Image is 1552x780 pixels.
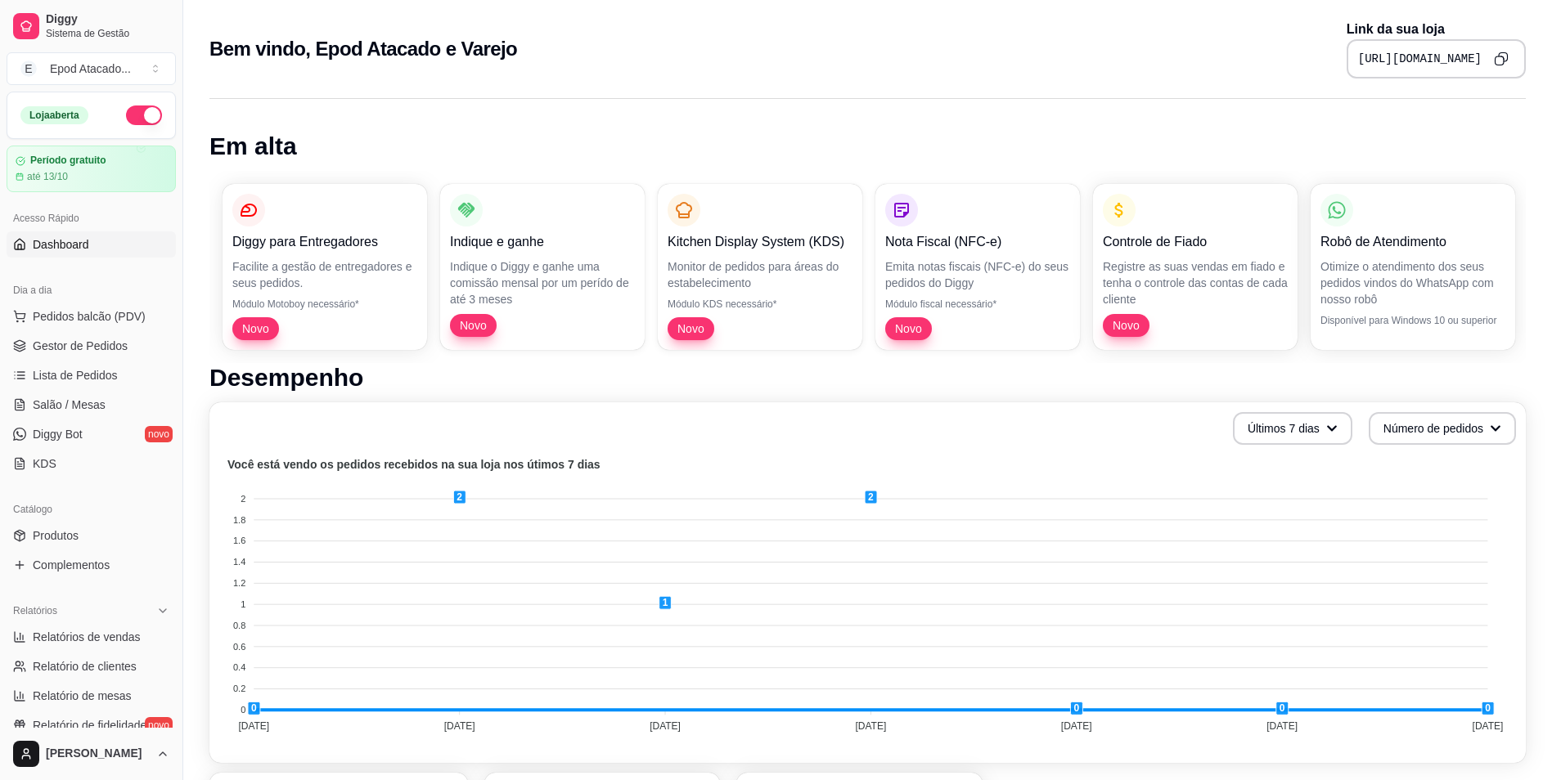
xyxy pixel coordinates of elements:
tspan: 2 [241,494,245,504]
p: Indique o Diggy e ganhe uma comissão mensal por um perído de até 3 meses [450,258,635,307]
h1: Em alta [209,132,1526,161]
span: Novo [888,321,929,337]
a: Relatório de fidelidadenovo [7,712,176,738]
a: DiggySistema de Gestão [7,7,176,46]
a: Salão / Mesas [7,392,176,418]
span: Diggy Bot [33,426,83,442]
button: Pedidos balcão (PDV) [7,303,176,329]
p: Indique e ganhe [450,232,635,252]
span: Relatórios [13,604,57,617]
button: Alterar Status [126,105,162,125]
p: Módulo Motoboy necessário* [232,298,417,311]
a: KDS [7,451,176,477]
span: Pedidos balcão (PDV) [33,308,146,325]
a: Diggy Botnovo [7,421,176,447]
p: Módulo KDS necessário* [668,298,852,311]
tspan: [DATE] [1266,720,1298,732]
p: Diggy para Entregadores [232,232,417,252]
a: Dashboard [7,231,176,258]
p: Módulo fiscal necessário* [885,298,1070,311]
tspan: 1.6 [233,536,245,545]
tspan: 1.2 [233,578,245,588]
span: Novo [1106,317,1146,334]
a: Relatório de clientes [7,653,176,679]
tspan: 1 [241,599,245,609]
span: Relatório de mesas [33,688,132,704]
a: Produtos [7,522,176,549]
span: E [20,61,37,77]
tspan: [DATE] [444,720,475,732]
button: [PERSON_NAME] [7,734,176,773]
span: Relatório de fidelidade [33,717,146,733]
tspan: [DATE] [238,720,269,732]
a: Gestor de Pedidos [7,333,176,359]
div: Dia a dia [7,277,176,303]
div: Catálogo [7,496,176,522]
p: Emita notas fiscais (NFC-e) do seus pedidos do Diggy [885,258,1070,291]
span: Novo [236,321,276,337]
a: Período gratuitoaté 13/10 [7,146,176,192]
span: Relatório de clientes [33,658,137,675]
p: Nota Fiscal (NFC-e) [885,232,1070,252]
tspan: [DATE] [1473,720,1504,732]
tspan: 1.8 [233,515,245,525]
p: Link da sua loja [1347,20,1526,39]
a: Relatórios de vendas [7,624,176,650]
div: Acesso Rápido [7,205,176,231]
span: Novo [671,321,711,337]
div: Epod Atacado ... [50,61,131,77]
button: Número de pedidos [1369,412,1516,445]
span: KDS [33,455,56,472]
p: Facilite a gestão de entregadores e seus pedidos. [232,258,417,291]
p: Otimize o atendimento dos seus pedidos vindos do WhatsApp com nosso robô [1320,258,1505,307]
tspan: [DATE] [855,720,886,732]
tspan: [DATE] [650,720,681,732]
button: Últimos 7 dias [1233,412,1352,445]
p: Controle de Fiado [1103,232,1288,252]
span: Dashboard [33,236,89,253]
span: Diggy [46,12,169,27]
p: Robô de Atendimento [1320,232,1505,252]
p: Kitchen Display System (KDS) [668,232,852,252]
span: Sistema de Gestão [46,27,169,40]
span: [PERSON_NAME] [46,746,150,761]
p: Monitor de pedidos para áreas do estabelecimento [668,258,852,291]
a: Complementos [7,552,176,578]
p: Registre as suas vendas em fiado e tenha o controle das contas de cada cliente [1103,258,1288,307]
p: Disponível para Windows 10 ou superior [1320,314,1505,327]
button: Nota Fiscal (NFC-e)Emita notas fiscais (NFC-e) do seus pedidos do DiggyMódulo fiscal necessário*Novo [875,184,1080,350]
span: Gestor de Pedidos [33,338,128,354]
a: Relatório de mesas [7,683,176,709]
span: Lista de Pedidos [33,367,118,383]
button: Copy to clipboard [1488,46,1514,72]
a: Lista de Pedidos [7,362,176,388]
span: Produtos [33,527,79,544]
button: Kitchen Display System (KDS)Monitor de pedidos para áreas do estabelecimentoMódulo KDS necessário... [658,184,862,350]
tspan: 1.4 [233,557,245,567]
button: Select a team [7,52,176,85]
button: Indique e ganheIndique o Diggy e ganhe uma comissão mensal por um perído de até 3 mesesNovo [440,184,645,350]
span: Novo [453,317,493,334]
span: Relatórios de vendas [33,629,141,645]
article: Período gratuito [30,155,106,167]
tspan: 0.8 [233,621,245,630]
tspan: 0.2 [233,684,245,693]
h1: Desempenho [209,363,1526,392]
h2: Bem vindo, Epod Atacado e Varejo [209,36,517,62]
text: Você está vendo os pedidos recebidos na sua loja nos útimos 7 dias [227,458,601,471]
pre: [URL][DOMAIN_NAME] [1358,51,1482,67]
tspan: 0.6 [233,642,245,652]
div: Loja aberta [20,106,88,124]
article: até 13/10 [27,170,68,183]
tspan: [DATE] [1061,720,1092,732]
span: Salão / Mesas [33,397,106,413]
button: Robô de AtendimentoOtimize o atendimento dos seus pedidos vindos do WhatsApp com nosso robôDispon... [1311,184,1515,350]
button: Diggy para EntregadoresFacilite a gestão de entregadores e seus pedidos.Módulo Motoboy necessário... [223,184,427,350]
button: Controle de FiadoRegistre as suas vendas em fiado e tenha o controle das contas de cada clienteNovo [1093,184,1298,350]
span: Complementos [33,557,110,573]
tspan: 0.4 [233,662,245,672]
tspan: 0 [241,705,245,715]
